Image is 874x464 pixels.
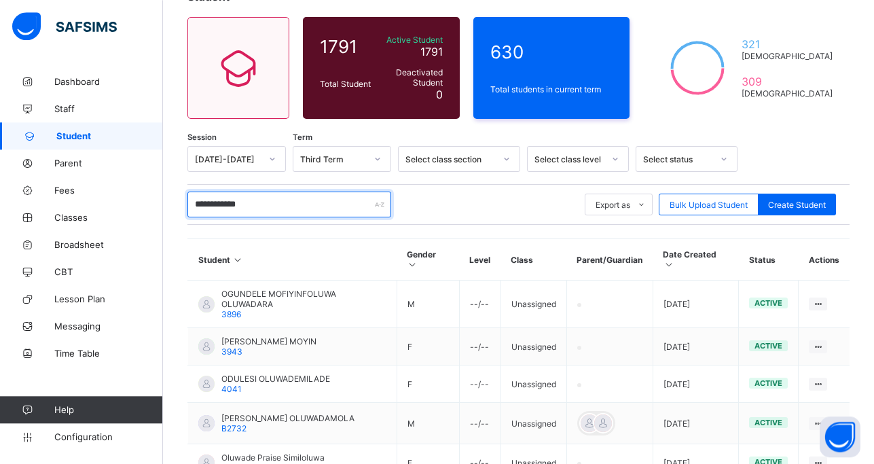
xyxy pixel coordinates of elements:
[293,132,312,142] span: Term
[799,239,850,281] th: Actions
[221,346,242,357] span: 3943
[670,200,748,210] span: Bulk Upload Student
[378,35,443,45] span: Active Student
[54,431,162,442] span: Configuration
[500,403,566,444] td: Unassigned
[54,185,163,196] span: Fees
[320,36,371,57] span: 1791
[195,154,261,164] div: [DATE]-[DATE]
[221,309,241,319] span: 3896
[742,37,833,51] span: 321
[459,281,500,328] td: --/--
[459,328,500,365] td: --/--
[221,384,242,394] span: 4041
[397,328,459,365] td: F
[54,103,163,114] span: Staff
[316,75,374,92] div: Total Student
[500,239,566,281] th: Class
[768,200,826,210] span: Create Student
[820,416,860,457] button: Open asap
[459,239,500,281] th: Level
[54,321,163,332] span: Messaging
[187,132,217,142] span: Session
[221,423,247,433] span: B2732
[188,239,397,281] th: Student
[566,239,653,281] th: Parent/Guardian
[459,403,500,444] td: --/--
[397,365,459,403] td: F
[500,328,566,365] td: Unassigned
[54,293,163,304] span: Lesson Plan
[643,154,712,164] div: Select status
[754,418,782,427] span: active
[378,67,443,88] span: Deactivated Student
[653,281,739,328] td: [DATE]
[653,328,739,365] td: [DATE]
[742,51,833,61] span: [DEMOGRAPHIC_DATA]
[653,403,739,444] td: [DATE]
[754,298,782,308] span: active
[221,336,316,346] span: [PERSON_NAME] MOYIN
[397,403,459,444] td: M
[397,239,459,281] th: Gender
[54,266,163,277] span: CBT
[420,45,443,58] span: 1791
[754,341,782,351] span: active
[653,239,739,281] th: Date Created
[221,374,330,384] span: ODULESI OLUWADEMILADE
[742,75,833,88] span: 309
[54,158,163,168] span: Parent
[436,88,443,101] span: 0
[232,255,244,265] i: Sort in Ascending Order
[653,365,739,403] td: [DATE]
[221,289,386,309] span: OGUNDELE MOFIYINFOLUWA OLUWADARA
[300,154,366,164] div: Third Term
[221,452,325,463] span: Oluwade Praise Similoluwa
[54,212,163,223] span: Classes
[405,154,495,164] div: Select class section
[500,365,566,403] td: Unassigned
[500,281,566,328] td: Unassigned
[54,404,162,415] span: Help
[54,348,163,359] span: Time Table
[459,365,500,403] td: --/--
[54,76,163,87] span: Dashboard
[221,413,354,423] span: [PERSON_NAME] OLUWADAMOLA
[407,260,418,270] i: Sort in Ascending Order
[596,200,630,210] span: Export as
[754,378,782,388] span: active
[739,239,799,281] th: Status
[490,84,613,94] span: Total students in current term
[490,41,613,63] span: 630
[12,12,117,41] img: safsims
[397,281,459,328] td: M
[663,260,674,270] i: Sort in Ascending Order
[56,130,163,141] span: Student
[54,239,163,250] span: Broadsheet
[534,154,604,164] div: Select class level
[742,88,833,99] span: [DEMOGRAPHIC_DATA]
